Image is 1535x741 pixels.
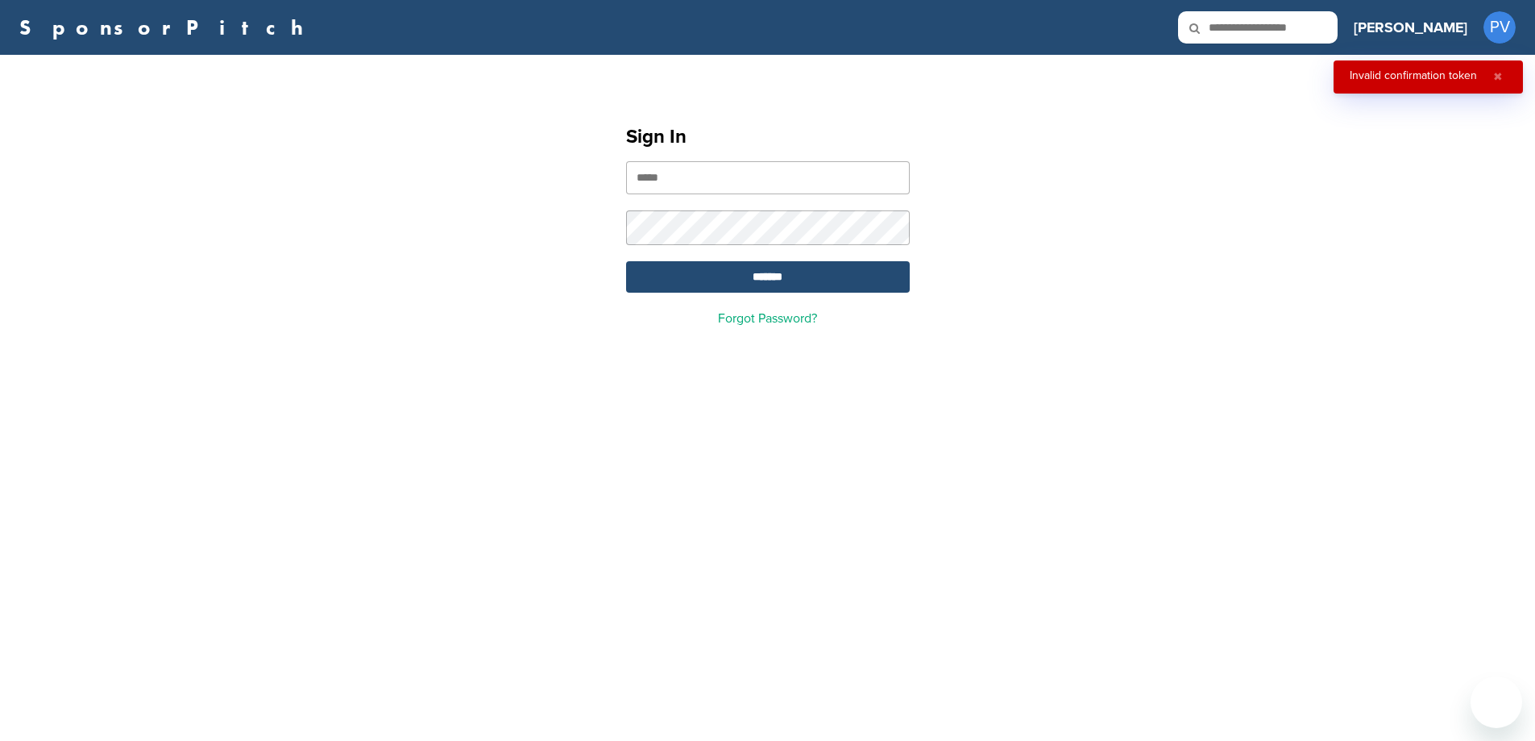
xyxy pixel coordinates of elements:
h3: [PERSON_NAME] [1354,16,1467,39]
a: Forgot Password? [718,310,817,327]
h1: Sign In [626,123,910,152]
iframe: Button to launch messaging window [1471,676,1522,728]
a: [PERSON_NAME] [1354,10,1467,45]
div: Invalid confirmation token [1350,70,1477,81]
a: SponsorPitch [19,17,313,38]
button: Close [1489,70,1507,84]
span: PV [1483,11,1516,44]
